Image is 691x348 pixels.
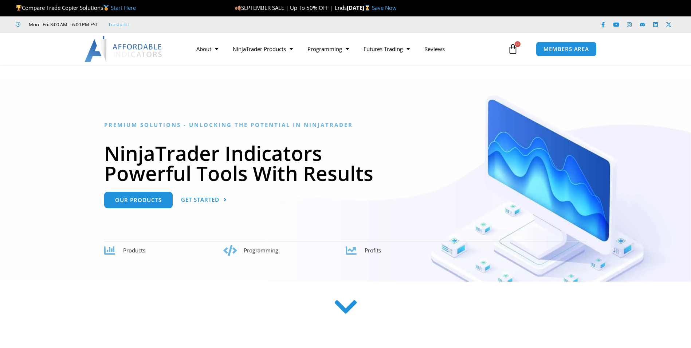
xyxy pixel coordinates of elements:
[16,5,21,11] img: 🏆
[115,197,162,203] span: Our Products
[85,36,163,62] img: LogoAI | Affordable Indicators – NinjaTrader
[181,197,219,202] span: Get Started
[103,5,109,11] img: 🥇
[189,40,506,57] nav: Menu
[417,40,452,57] a: Reviews
[104,192,173,208] a: Our Products
[108,20,129,29] a: Trustpilot
[244,247,278,254] span: Programming
[225,40,300,57] a: NinjaTrader Products
[497,38,529,59] a: 0
[235,4,347,11] span: SEPTEMBER SALE | Up To 50% OFF | Ends
[104,143,587,183] h1: NinjaTrader Indicators Powerful Tools With Results
[16,4,136,11] span: Compare Trade Copier Solutions
[181,192,227,208] a: Get Started
[365,5,370,11] img: ⌛
[27,20,98,29] span: Mon - Fri: 8:00 AM – 6:00 PM EST
[356,40,417,57] a: Futures Trading
[372,4,397,11] a: Save Now
[189,40,225,57] a: About
[123,247,145,254] span: Products
[300,40,356,57] a: Programming
[365,247,381,254] span: Profits
[104,121,587,128] h6: Premium Solutions - Unlocking the Potential in NinjaTrader
[111,4,136,11] a: Start Here
[347,4,372,11] strong: [DATE]
[543,46,589,52] span: MEMBERS AREA
[235,5,241,11] img: 🍂
[536,42,597,57] a: MEMBERS AREA
[515,41,521,47] span: 0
